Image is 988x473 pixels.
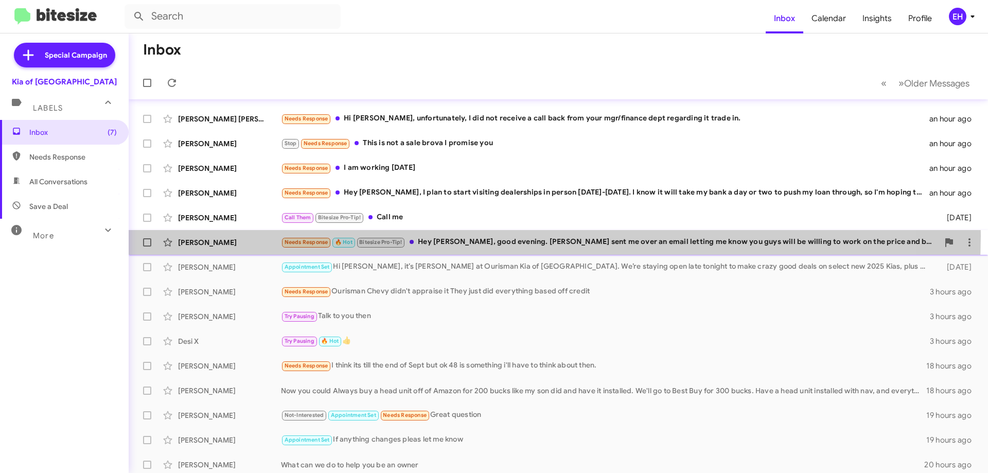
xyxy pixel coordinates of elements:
[926,386,980,396] div: 18 hours ago
[285,436,330,443] span: Appointment Set
[930,213,980,223] div: [DATE]
[930,262,980,272] div: [DATE]
[285,214,311,221] span: Call Them
[178,361,281,371] div: [PERSON_NAME]
[285,288,328,295] span: Needs Response
[281,236,939,248] div: Hey [PERSON_NAME], good evening. [PERSON_NAME] sent me over an email letting me know you guys wil...
[900,4,940,33] a: Profile
[178,311,281,322] div: [PERSON_NAME]
[281,261,930,273] div: Hi [PERSON_NAME], it’s [PERSON_NAME] at Ourisman Kia of [GEOGRAPHIC_DATA]. We’re staying open lat...
[281,360,926,372] div: I think its till the end of Sept but ok 48 is something i'll have to think about then.
[904,78,969,89] span: Older Messages
[143,42,181,58] h1: Inbox
[281,335,930,347] div: 👍
[285,362,328,369] span: Needs Response
[285,115,328,122] span: Needs Response
[930,336,980,346] div: 3 hours ago
[12,77,117,87] div: Kia of [GEOGRAPHIC_DATA]
[304,140,347,147] span: Needs Response
[335,239,352,246] span: 🔥 Hot
[285,313,314,320] span: Try Pausing
[929,188,980,198] div: an hour ago
[281,162,929,174] div: I am working [DATE]
[285,412,324,418] span: Not-Interested
[766,4,803,33] a: Inbox
[178,262,281,272] div: [PERSON_NAME]
[281,187,929,199] div: Hey [PERSON_NAME], I plan to start visiting dealerships in person [DATE]-[DATE]. I know it will t...
[285,165,328,171] span: Needs Response
[285,239,328,246] span: Needs Response
[803,4,854,33] a: Calendar
[178,138,281,149] div: [PERSON_NAME]
[125,4,341,29] input: Search
[285,189,328,196] span: Needs Response
[321,338,339,344] span: 🔥 Hot
[33,103,63,113] span: Labels
[29,127,117,137] span: Inbox
[108,127,117,137] span: (7)
[14,43,115,67] a: Special Campaign
[949,8,966,25] div: EH
[33,231,54,240] span: More
[45,50,107,60] span: Special Campaign
[926,435,980,445] div: 19 hours ago
[29,152,117,162] span: Needs Response
[930,287,980,297] div: 3 hours ago
[281,212,930,223] div: Call me
[178,213,281,223] div: [PERSON_NAME]
[285,140,297,147] span: Stop
[924,460,980,470] div: 20 hours ago
[178,336,281,346] div: Desi X
[178,435,281,445] div: [PERSON_NAME]
[940,8,977,25] button: EH
[178,188,281,198] div: [PERSON_NAME]
[29,201,68,212] span: Save a Deal
[281,286,930,297] div: Ourisman Chevy didn't appraise it They just did everything based off credit
[178,163,281,173] div: [PERSON_NAME]
[281,386,926,396] div: Now you could Always buy a head unit off of Amazon for 200 bucks like my son did and have it inst...
[285,338,314,344] span: Try Pausing
[383,412,427,418] span: Needs Response
[930,311,980,322] div: 3 hours ago
[281,460,924,470] div: What can we do to help you be an owner
[178,287,281,297] div: [PERSON_NAME]
[178,460,281,470] div: [PERSON_NAME]
[178,386,281,396] div: [PERSON_NAME]
[926,361,980,371] div: 18 hours ago
[178,410,281,421] div: [PERSON_NAME]
[281,409,926,421] div: Great question
[281,137,929,149] div: This is not a sale brova I promise you
[281,434,926,446] div: If anything changes pleas let me know
[926,410,980,421] div: 19 hours ago
[854,4,900,33] a: Insights
[178,237,281,248] div: [PERSON_NAME]
[331,412,376,418] span: Appointment Set
[929,114,980,124] div: an hour ago
[281,310,930,322] div: Talk to you then
[875,73,976,94] nav: Page navigation example
[318,214,361,221] span: Bitesize Pro-Tip!
[359,239,402,246] span: Bitesize Pro-Tip!
[898,77,904,90] span: »
[29,177,87,187] span: All Conversations
[178,114,281,124] div: [PERSON_NAME] [PERSON_NAME]
[875,73,893,94] button: Previous
[281,113,929,125] div: Hi [PERSON_NAME], unfortunately, I did not receive a call back from your mgr/finance dept regardi...
[881,77,887,90] span: «
[929,138,980,149] div: an hour ago
[285,264,330,270] span: Appointment Set
[892,73,976,94] button: Next
[929,163,980,173] div: an hour ago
